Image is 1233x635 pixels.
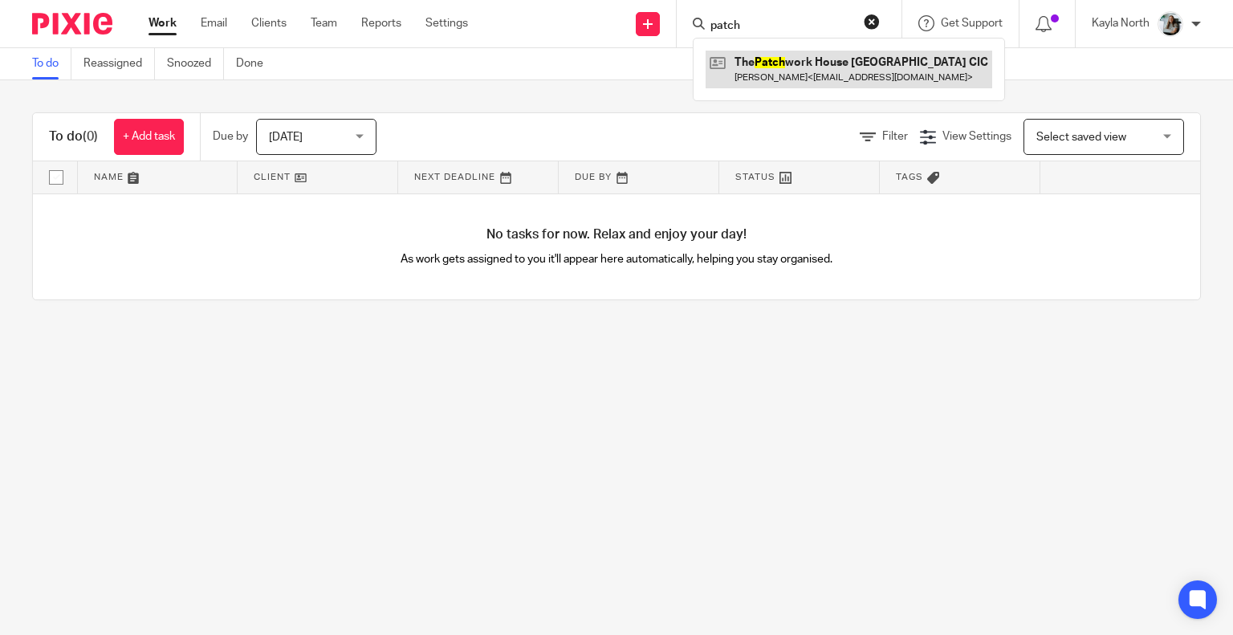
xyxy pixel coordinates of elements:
[325,251,909,267] p: As work gets assigned to you it'll appear here automatically, helping you stay organised.
[49,128,98,145] h1: To do
[32,13,112,35] img: Pixie
[311,15,337,31] a: Team
[1036,132,1126,143] span: Select saved view
[149,15,177,31] a: Work
[236,48,275,79] a: Done
[896,173,923,181] span: Tags
[1158,11,1183,37] img: Profile%20Photo.png
[83,48,155,79] a: Reassigned
[251,15,287,31] a: Clients
[942,131,1011,142] span: View Settings
[864,14,880,30] button: Clear
[269,132,303,143] span: [DATE]
[33,226,1200,243] h4: No tasks for now. Relax and enjoy your day!
[32,48,71,79] a: To do
[167,48,224,79] a: Snoozed
[425,15,468,31] a: Settings
[201,15,227,31] a: Email
[213,128,248,145] p: Due by
[941,18,1003,29] span: Get Support
[114,119,184,155] a: + Add task
[882,131,908,142] span: Filter
[83,130,98,143] span: (0)
[709,19,853,34] input: Search
[1092,15,1150,31] p: Kayla North
[361,15,401,31] a: Reports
